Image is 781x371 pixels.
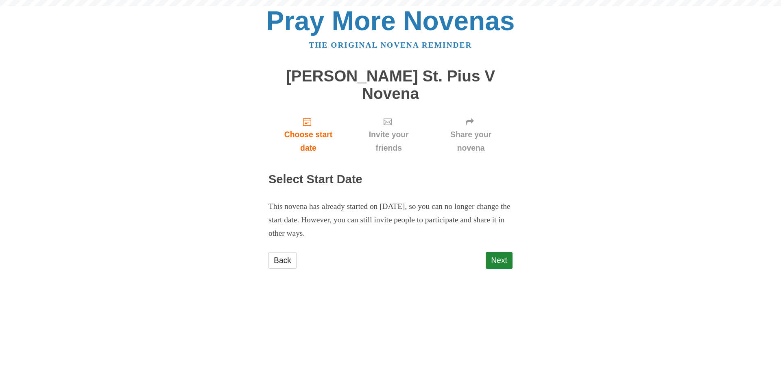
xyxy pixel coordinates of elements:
[268,252,297,269] a: Back
[348,110,429,159] a: Invite your friends
[266,6,515,36] a: Pray More Novenas
[268,173,513,186] h2: Select Start Date
[268,200,513,240] p: This novena has already started on [DATE], so you can no longer change the start date. However, y...
[268,68,513,102] h1: [PERSON_NAME] St. Pius V Novena
[437,128,504,155] span: Share your novena
[429,110,513,159] a: Share your novena
[356,128,421,155] span: Invite your friends
[277,128,340,155] span: Choose start date
[268,110,348,159] a: Choose start date
[486,252,513,269] a: Next
[309,41,472,49] a: The original novena reminder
